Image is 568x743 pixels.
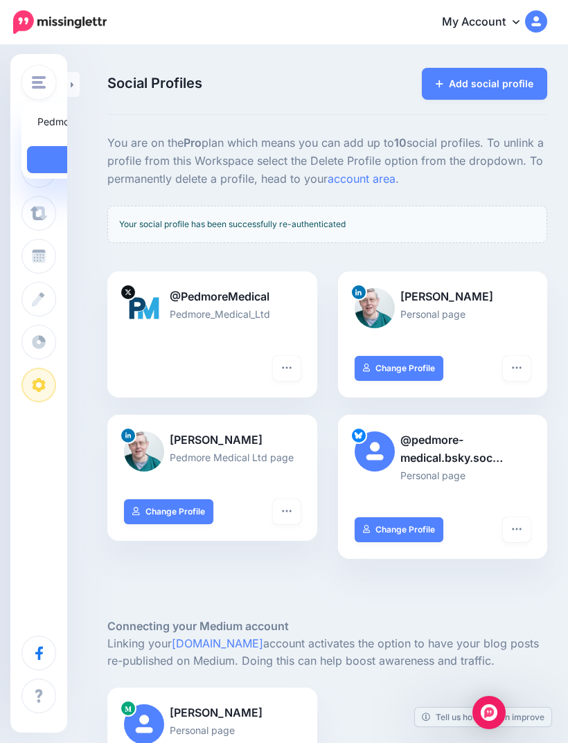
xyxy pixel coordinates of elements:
p: [PERSON_NAME] [355,288,531,306]
img: user_default_image.png [355,431,395,472]
p: [PERSON_NAME] [124,431,301,449]
img: tNeL2OBS-47231.jpg [124,288,164,328]
a: Change Profile [124,499,213,524]
a: My Account [428,6,547,39]
img: Missinglettr [13,10,107,34]
p: Personal page [355,467,531,483]
p: [PERSON_NAME] [124,704,301,722]
a: Add social profile [422,68,547,100]
a: Change Profile [355,517,444,542]
p: Personal page [124,722,301,738]
b: 10 [394,136,407,150]
p: Linking your account activates the option to have your blog posts re-published on Medium. Doing t... [107,635,547,671]
span: Social Profiles [107,75,202,91]
img: 1653815029857-47232.png [355,288,395,328]
p: Pedmore Medical Ltd page [124,449,301,465]
a: Pedmore Medical Ltd [27,108,188,135]
div: Open Intercom Messenger [472,696,506,729]
p: Personal page [355,306,531,322]
p: Pedmore_Medical_Ltd [124,306,301,322]
a: Tell us how we can improve [415,708,551,726]
p: @PedmoreMedical [124,288,301,306]
p: You are on the plan which means you can add up to social profiles. To unlink a profile from this ... [107,134,547,188]
p: @pedmore-medical.bsky.soc… [355,431,531,467]
a: Add Workspace [27,146,188,173]
img: menu.png [32,76,46,89]
b: Pro [184,136,202,150]
a: Change Profile [355,356,444,381]
h5: Connecting your Medium account [107,618,547,635]
img: 1653815029857-47232.png [124,431,164,472]
div: Your social profile has been successfully re-authenticated [107,206,547,243]
a: [DOMAIN_NAME] [172,636,263,650]
a: account area [328,172,396,186]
